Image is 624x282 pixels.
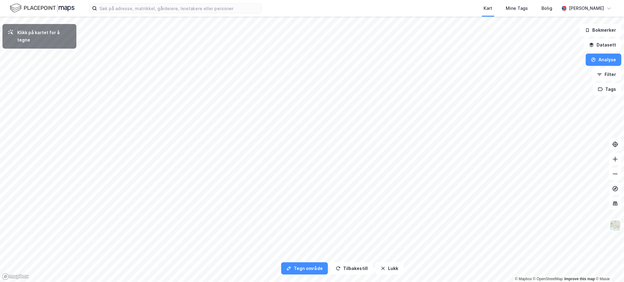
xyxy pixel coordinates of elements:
div: Kart [484,5,492,12]
div: Mine Tags [506,5,528,12]
button: Tags [593,83,622,95]
button: Datasett [584,39,622,51]
button: Analyse [586,54,622,66]
a: Improve this map [565,277,595,281]
img: logo.f888ab2527a4732fd821a326f86c7f29.svg [10,3,75,14]
input: Søk på adresse, matrikkel, gårdeiere, leietakere eller personer [97,4,261,13]
a: OpenStreetMap [533,277,563,281]
div: Kontrollprogram for chat [593,252,624,282]
button: Bokmerker [580,24,622,36]
iframe: Chat Widget [593,252,624,282]
button: Tegn område [281,262,328,275]
div: [PERSON_NAME] [569,5,604,12]
div: Bolig [542,5,553,12]
a: Mapbox homepage [2,273,29,280]
button: Filter [592,68,622,81]
img: Z [610,220,621,232]
button: Lukk [375,262,403,275]
div: Klikk på kartet for å tegne [17,29,71,44]
button: Tilbakestill [330,262,373,275]
a: Mapbox [515,277,532,281]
